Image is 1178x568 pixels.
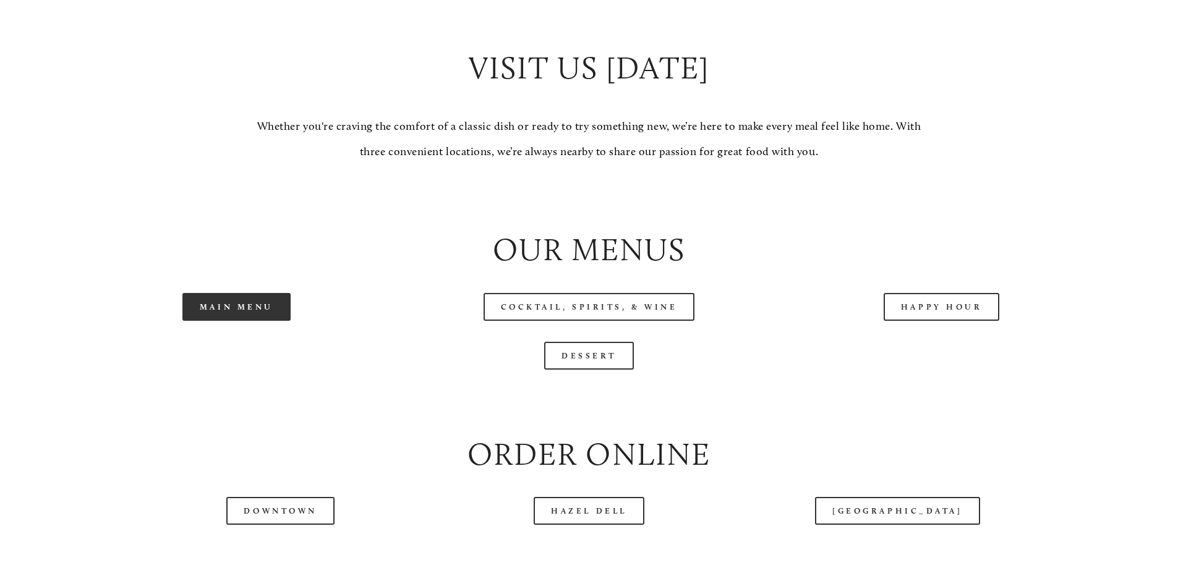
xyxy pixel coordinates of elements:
[884,293,1000,321] a: Happy Hour
[226,497,334,525] a: Downtown
[70,433,1107,477] h2: Order Online
[544,342,634,370] a: Dessert
[247,114,931,165] p: Whether you're craving the comfort of a classic dish or ready to try something new, we’re here to...
[484,293,695,321] a: Cocktail, Spirits, & Wine
[534,497,644,525] a: Hazel Dell
[182,293,291,321] a: Main Menu
[815,497,980,525] a: [GEOGRAPHIC_DATA]
[70,228,1107,272] h2: Our Menus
